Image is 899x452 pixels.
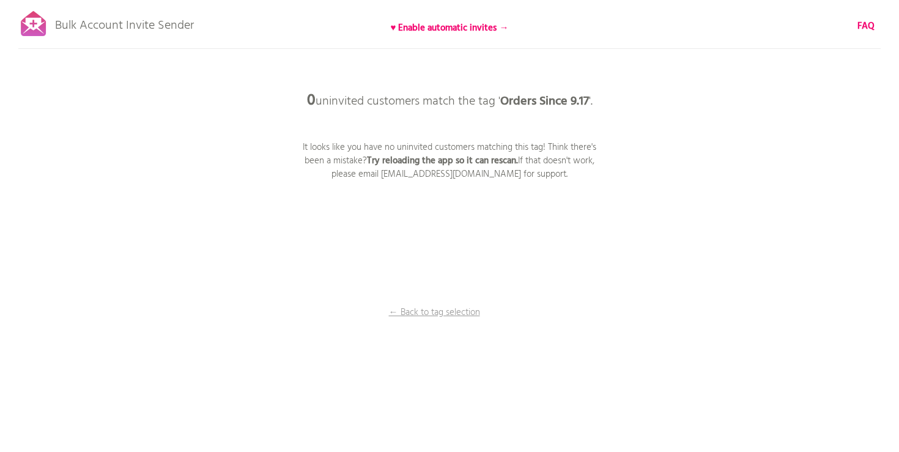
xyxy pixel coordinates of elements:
b: Orders Since 9.17 [500,92,589,111]
b: ♥ Enable automatic invites → [391,21,509,35]
p: Bulk Account Invite Sender [55,7,194,38]
p: ← Back to tag selection [388,306,480,319]
p: uninvited customers match the tag ' '. [266,83,633,119]
a: FAQ [857,20,875,33]
p: It looks like you have no uninvited customers matching this tag! Think there's been a mistake? If... [297,141,602,181]
b: Try reloading the app so it can rescan. [367,154,518,168]
b: 0 [307,89,316,113]
b: FAQ [857,19,875,34]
